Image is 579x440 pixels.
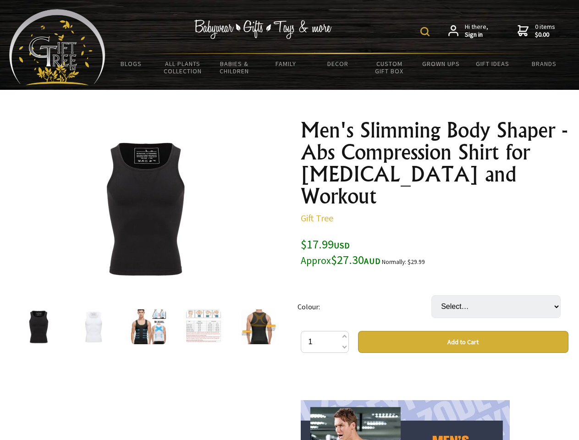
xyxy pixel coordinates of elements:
span: USD [334,240,350,251]
small: Normally: $29.99 [382,258,425,266]
a: All Plants Collection [157,54,209,81]
img: Men's Slimming Body Shaper - Abs Compression Shirt for Gynecomastia and Workout [131,309,166,344]
img: Men's Slimming Body Shaper - Abs Compression Shirt for Gynecomastia and Workout [73,137,216,280]
td: Colour: [298,282,431,331]
strong: $0.00 [535,31,555,39]
span: Hi there, [465,23,488,39]
small: Approx [301,254,331,267]
span: 0 items [535,22,555,39]
a: Gift Tree [301,212,333,224]
a: Custom Gift Box [364,54,415,81]
span: $17.99 $27.30 [301,236,380,267]
a: Decor [312,54,364,73]
strong: Sign in [465,31,488,39]
a: Brands [518,54,570,73]
a: Grown Ups [415,54,467,73]
img: product search [420,27,430,36]
h1: Men's Slimming Body Shaper - Abs Compression Shirt for [MEDICAL_DATA] and Workout [301,119,568,207]
img: Men's Slimming Body Shaper - Abs Compression Shirt for Gynecomastia and Workout [21,309,56,344]
a: 0 items$0.00 [518,23,555,39]
img: Babywear - Gifts - Toys & more [194,20,332,39]
img: Men's Slimming Body Shaper - Abs Compression Shirt for Gynecomastia and Workout [186,309,221,344]
a: Hi there,Sign in [448,23,488,39]
a: Babies & Children [209,54,260,81]
a: BLOGS [105,54,157,73]
img: Men's Slimming Body Shaper - Abs Compression Shirt for Gynecomastia and Workout [241,309,276,344]
button: Add to Cart [358,331,568,353]
a: Family [260,54,312,73]
img: Babyware - Gifts - Toys and more... [9,9,105,85]
img: Men's Slimming Body Shaper - Abs Compression Shirt for Gynecomastia and Workout [76,309,111,344]
a: Gift Ideas [467,54,518,73]
span: AUD [364,256,380,266]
